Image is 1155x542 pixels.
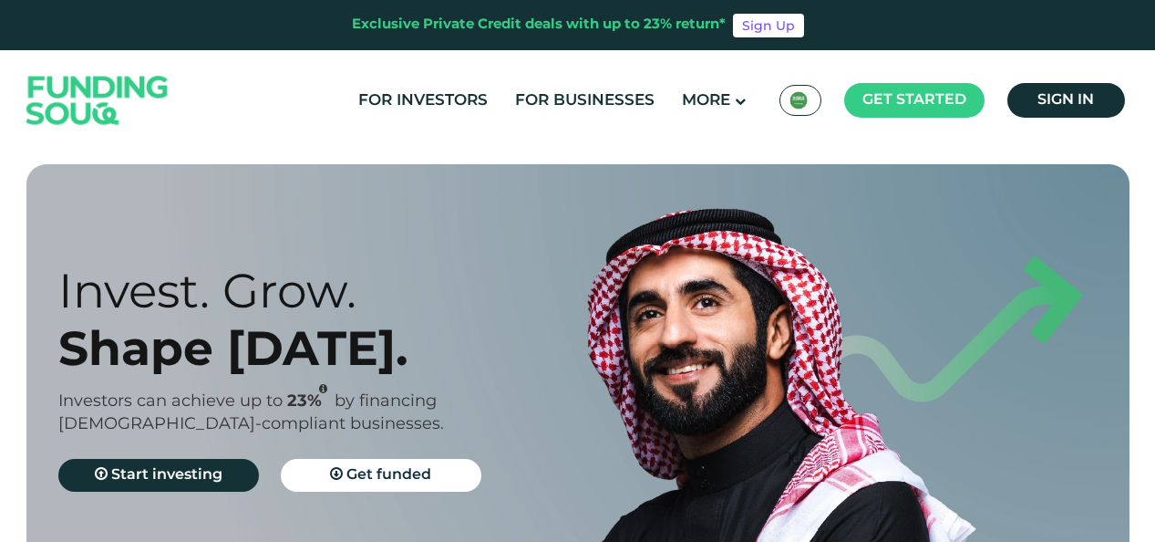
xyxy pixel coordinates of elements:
[862,93,966,107] span: Get started
[733,14,804,37] a: Sign Up
[354,86,492,116] a: For Investors
[346,468,431,482] span: Get funded
[8,55,187,147] img: Logo
[287,393,335,410] span: 23%
[281,459,481,492] a: Get funded
[58,262,610,319] div: Invest. Grow.
[1037,93,1094,107] span: Sign in
[352,15,726,36] div: Exclusive Private Credit deals with up to 23% return*
[58,393,444,433] span: by financing [DEMOGRAPHIC_DATA]-compliant businesses.
[789,91,808,109] img: SA Flag
[58,393,283,410] span: Investors can achieve up to
[111,468,222,482] span: Start investing
[1007,83,1125,118] a: Sign in
[319,384,327,394] i: 23% IRR (expected) ~ 15% Net yield (expected)
[682,93,730,109] span: More
[510,86,659,116] a: For Businesses
[58,459,259,492] a: Start investing
[58,319,610,377] div: Shape [DATE].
